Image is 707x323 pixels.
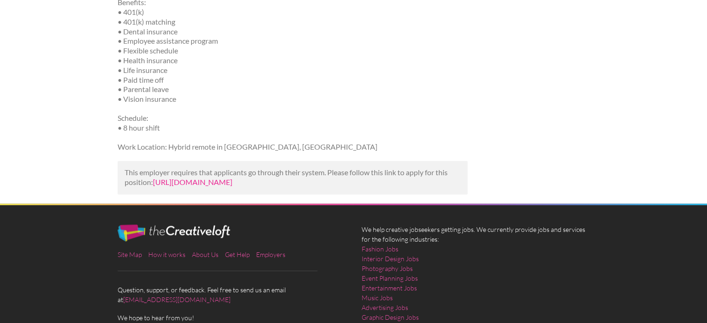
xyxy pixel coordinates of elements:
p: Schedule: • 8 hour shift [118,113,468,133]
a: How it works [148,250,185,258]
a: Employers [256,250,285,258]
a: Get Help [225,250,250,258]
a: Advertising Jobs [362,303,408,312]
a: [EMAIL_ADDRESS][DOMAIN_NAME] [123,296,231,303]
a: Photography Jobs [362,264,413,273]
a: Graphic Design Jobs [362,312,419,322]
span: We hope to hear from you! [118,313,345,323]
img: The Creative Loft [118,224,230,241]
p: This employer requires that applicants go through their system. Please follow this link to apply ... [125,168,461,187]
a: About Us [192,250,218,258]
a: Site Map [118,250,142,258]
a: Fashion Jobs [362,244,398,254]
a: Entertainment Jobs [362,283,417,293]
a: [URL][DOMAIN_NAME] [153,178,232,186]
a: Music Jobs [362,293,393,303]
a: Interior Design Jobs [362,254,419,264]
div: Question, support, or feedback. Feel free to send us an email at [110,224,354,323]
p: Work Location: Hybrid remote in [GEOGRAPHIC_DATA], [GEOGRAPHIC_DATA] [118,142,468,152]
a: Event Planning Jobs [362,273,418,283]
